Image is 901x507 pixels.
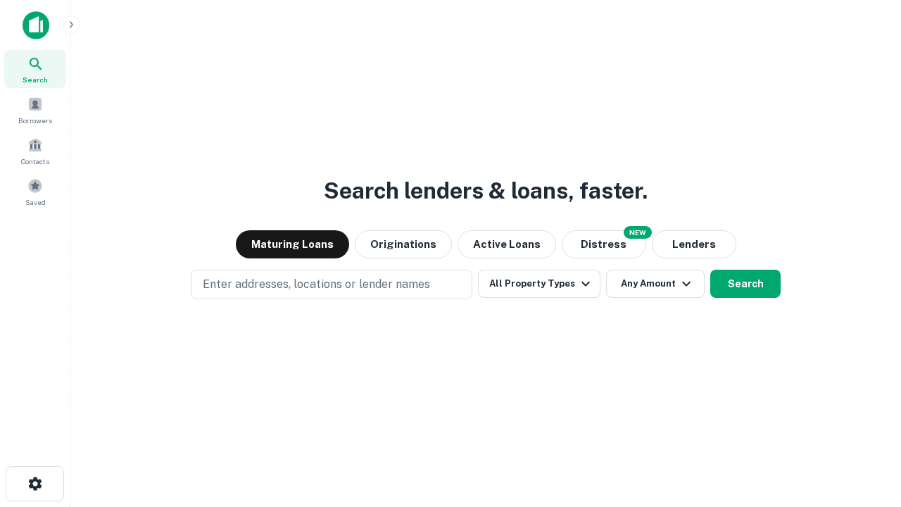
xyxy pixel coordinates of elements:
[4,132,66,170] a: Contacts
[18,115,52,126] span: Borrowers
[831,394,901,462] iframe: Chat Widget
[710,270,781,298] button: Search
[203,276,430,293] p: Enter addresses, locations or lender names
[236,230,349,258] button: Maturing Loans
[562,230,646,258] button: Search distressed loans with lien and other non-mortgage details.
[624,226,652,239] div: NEW
[458,230,556,258] button: Active Loans
[355,230,452,258] button: Originations
[478,270,600,298] button: All Property Types
[191,270,472,299] button: Enter addresses, locations or lender names
[23,11,49,39] img: capitalize-icon.png
[25,196,46,208] span: Saved
[652,230,736,258] button: Lenders
[4,91,66,129] a: Borrowers
[4,50,66,88] a: Search
[324,174,648,208] h3: Search lenders & loans, faster.
[23,74,48,85] span: Search
[606,270,705,298] button: Any Amount
[4,173,66,211] a: Saved
[21,156,49,167] span: Contacts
